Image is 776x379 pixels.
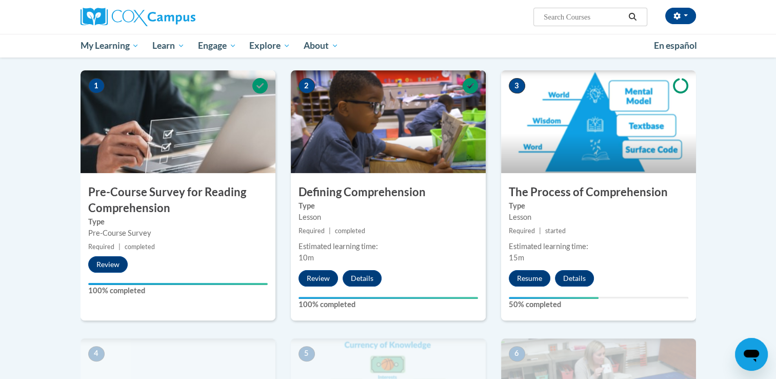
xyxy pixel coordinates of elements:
span: Explore [249,40,290,52]
span: Required [88,243,114,251]
a: About [297,34,345,58]
a: Cox Campus [81,8,275,26]
span: | [118,243,121,251]
input: Search Courses [543,11,625,23]
div: Estimated learning time: [299,241,478,252]
div: Your progress [509,297,599,299]
label: 100% completed [299,299,478,310]
label: Type [299,200,478,212]
img: Cox Campus [81,8,195,26]
div: Estimated learning time: [509,241,688,252]
span: 5 [299,346,315,362]
span: 4 [88,346,105,362]
span: Learn [152,40,185,52]
label: 100% completed [88,285,268,296]
span: About [304,40,339,52]
div: Your progress [88,283,268,285]
span: 6 [509,346,525,362]
img: Course Image [501,70,696,173]
img: Course Image [291,70,486,173]
span: 15m [509,253,524,262]
button: Resume [509,270,550,287]
div: Pre-Course Survey [88,228,268,239]
button: Details [555,270,594,287]
img: Course Image [81,70,275,173]
div: Your progress [299,297,478,299]
div: Lesson [509,212,688,223]
span: Required [299,227,325,235]
button: Search [625,11,640,23]
a: Engage [191,34,243,58]
button: Details [343,270,382,287]
button: Account Settings [665,8,696,24]
button: Review [88,256,128,273]
span: 2 [299,78,315,93]
h3: Defining Comprehension [291,184,486,200]
span: Required [509,227,535,235]
span: En español [654,40,697,51]
span: Engage [198,40,236,52]
span: My Learning [80,40,139,52]
h3: The Process of Comprehension [501,184,696,200]
span: started [545,227,566,235]
a: My Learning [74,34,146,58]
label: Type [88,216,268,228]
a: Learn [146,34,191,58]
h3: Pre-Course Survey for Reading Comprehension [81,184,275,216]
div: Main menu [65,34,711,58]
button: Review [299,270,338,287]
a: En español [647,35,704,56]
span: 1 [88,78,105,93]
div: Lesson [299,212,478,223]
span: | [539,227,541,235]
a: Explore [243,34,297,58]
span: 10m [299,253,314,262]
span: completed [335,227,365,235]
span: 3 [509,78,525,93]
label: Type [509,200,688,212]
span: completed [125,243,155,251]
label: 50% completed [509,299,688,310]
iframe: Button to launch messaging window [735,338,768,371]
span: | [329,227,331,235]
